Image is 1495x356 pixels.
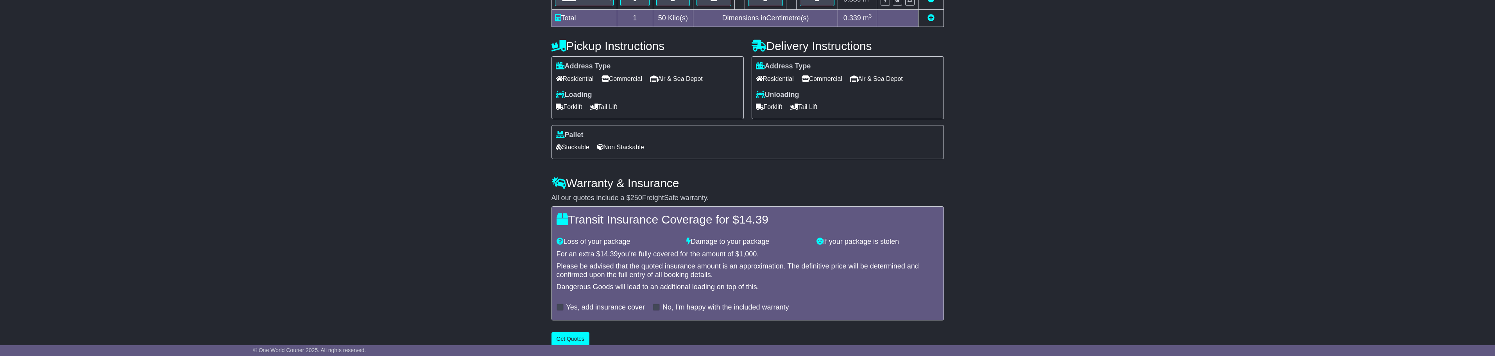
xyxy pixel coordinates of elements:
label: Loading [556,91,592,99]
div: If your package is stolen [813,238,943,246]
span: Air & Sea Depot [850,73,903,85]
span: 1,000 [739,250,757,258]
span: 14.39 [600,250,618,258]
label: Address Type [756,62,811,71]
span: Tail Lift [590,101,618,113]
span: Residential [556,73,594,85]
h4: Delivery Instructions [752,39,944,52]
span: Residential [756,73,794,85]
td: 1 [617,10,653,27]
span: 14.39 [739,213,768,226]
span: 0.339 [843,14,861,22]
label: Unloading [756,91,799,99]
div: Please be advised that the quoted insurance amount is an approximation. The definitive price will... [557,262,939,279]
span: Air & Sea Depot [650,73,703,85]
span: Forklift [756,101,782,113]
h4: Warranty & Insurance [551,177,944,190]
sup: 3 [869,13,872,19]
span: © One World Courier 2025. All rights reserved. [253,347,366,353]
span: m [863,14,872,22]
button: Get Quotes [551,332,590,346]
td: Total [551,10,617,27]
td: Kilo(s) [653,10,693,27]
div: For an extra $ you're fully covered for the amount of $ . [557,250,939,259]
span: Commercial [802,73,842,85]
label: Pallet [556,131,584,140]
label: No, I'm happy with the included warranty [662,303,789,312]
h4: Pickup Instructions [551,39,744,52]
span: Stackable [556,141,589,153]
div: Loss of your package [553,238,683,246]
div: All our quotes include a $ FreightSafe warranty. [551,194,944,202]
span: 250 [630,194,642,202]
span: Forklift [556,101,582,113]
label: Address Type [556,62,611,71]
span: 50 [658,14,666,22]
span: Tail Lift [790,101,818,113]
label: Yes, add insurance cover [566,303,645,312]
td: Dimensions in Centimetre(s) [693,10,838,27]
div: Damage to your package [682,238,813,246]
div: Dangerous Goods will lead to an additional loading on top of this. [557,283,939,292]
span: Non Stackable [597,141,644,153]
span: Commercial [602,73,642,85]
a: Add new item [927,14,935,22]
h4: Transit Insurance Coverage for $ [557,213,939,226]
